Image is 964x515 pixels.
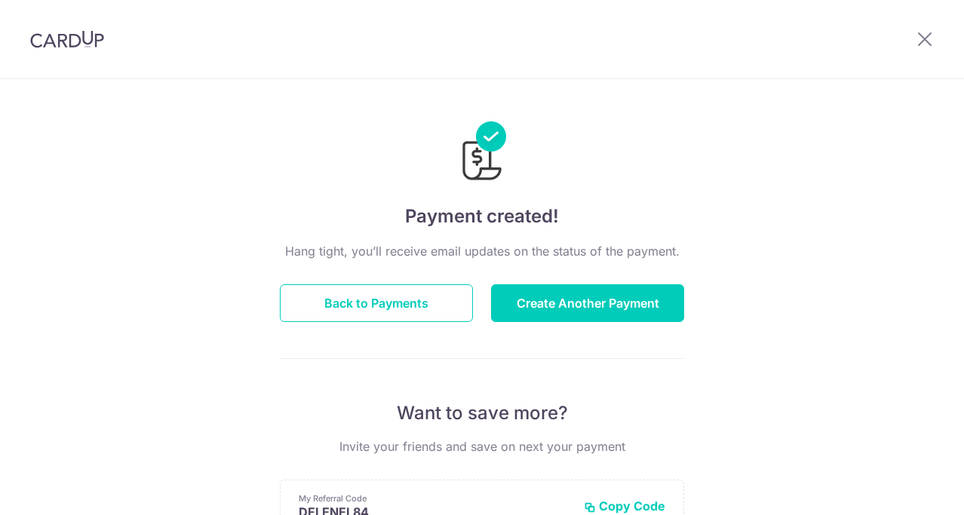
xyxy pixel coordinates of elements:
p: Invite your friends and save on next your payment [280,437,684,455]
button: Create Another Payment [491,284,684,322]
button: Copy Code [584,498,665,513]
img: Payments [458,121,506,185]
p: Hang tight, you’ll receive email updates on the status of the payment. [280,242,684,260]
p: Want to save more? [280,401,684,425]
h4: Payment created! [280,203,684,230]
button: Back to Payments [280,284,473,322]
p: My Referral Code [299,492,572,504]
img: CardUp [30,30,104,48]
